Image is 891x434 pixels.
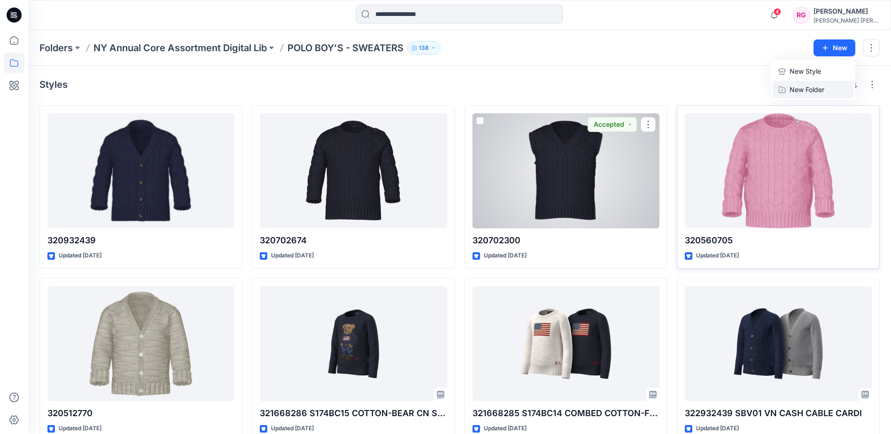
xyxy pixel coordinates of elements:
[685,113,872,228] a: 320560705
[484,251,527,261] p: Updated [DATE]
[47,407,234,420] p: 320512770
[39,79,68,90] h4: Styles
[814,6,879,17] div: [PERSON_NAME]
[39,41,73,54] a: Folders
[790,66,821,77] p: New Style
[793,7,810,23] div: RG
[773,62,853,81] a: New Style
[47,286,234,401] a: 320512770
[790,85,824,94] p: New Folder
[473,407,659,420] p: 321668285 S174BC14 COMBED COTTON-FLAG CN SWTR-TOPS-SWEATER
[419,43,429,53] p: 138
[685,234,872,247] p: 320560705
[407,41,441,54] button: 138
[473,286,659,401] a: 321668285 S174BC14 COMBED COTTON-FLAG CN SWTR-TOPS-SWEATER
[685,286,872,401] a: 322932439 SBV01 VN CASH CABLE CARDI
[696,424,739,434] p: Updated [DATE]
[774,8,781,15] span: 4
[696,251,739,261] p: Updated [DATE]
[271,251,314,261] p: Updated [DATE]
[814,17,879,24] div: [PERSON_NAME] [PERSON_NAME]
[59,251,101,261] p: Updated [DATE]
[260,407,447,420] p: 321668286 S174BC15 COTTON-BEAR CN SWTR-TOPS-SWEATER
[93,41,267,54] a: NY Annual Core Assortment Digital Lib
[473,234,659,247] p: 320702300
[685,407,872,420] p: 322932439 SBV01 VN CASH CABLE CARDI
[260,113,447,228] a: 320702674
[47,113,234,228] a: 320932439
[47,234,234,247] p: 320932439
[484,424,527,434] p: Updated [DATE]
[59,424,101,434] p: Updated [DATE]
[271,424,314,434] p: Updated [DATE]
[260,286,447,401] a: 321668286 S174BC15 COTTON-BEAR CN SWTR-TOPS-SWEATER
[814,39,855,56] button: New
[287,41,403,54] p: POLO BOY'S - SWEATERS
[260,234,447,247] p: 320702674
[473,113,659,228] a: 320702300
